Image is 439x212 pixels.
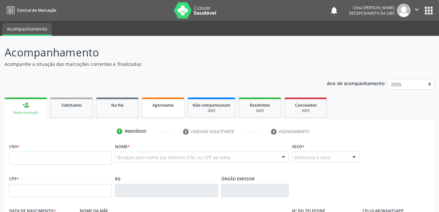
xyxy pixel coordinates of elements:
span: Na fila [111,102,124,108]
div: person_add [22,101,29,109]
img: img [397,4,411,17]
span: Central de Marcação [17,8,56,13]
div: 2025 [289,108,322,113]
p: Acompanhamento [5,44,306,61]
a: Acompanhamento [2,23,52,36]
label: RG [115,174,121,184]
div: Indivíduo [125,129,146,134]
span: Busque pelo nome (ou informe CNS ou CPF ao lado) [117,154,230,161]
label: Nome [115,142,130,152]
div: 2025 [193,108,230,113]
span: Não compareceram [193,102,230,108]
div: Cleia [PERSON_NAME] [349,5,395,10]
span: Cancelados [295,102,317,108]
i:  [413,6,420,13]
div: 1 [117,129,123,134]
p: Ano de acompanhamento [327,79,385,87]
span: Recepcionista da UBS [349,10,395,16]
a: Central de Marcação [5,5,56,16]
label: CPF [9,174,19,184]
div: Nova marcação [9,110,42,115]
span: Selecione o sexo [294,154,330,161]
label: Sexo [292,142,305,152]
span: Resolvidos [250,102,270,108]
span: Agendados [152,102,174,108]
label: CNS [9,142,20,152]
span: Solicitados [61,102,82,108]
button: apps [423,5,434,16]
label: Órgão emissor [221,174,255,184]
button: notifications [329,6,339,15]
button:  [411,4,423,17]
div: 2025 [244,108,276,113]
p: Acompanhe a situação das marcações correntes e finalizadas [5,61,306,68]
